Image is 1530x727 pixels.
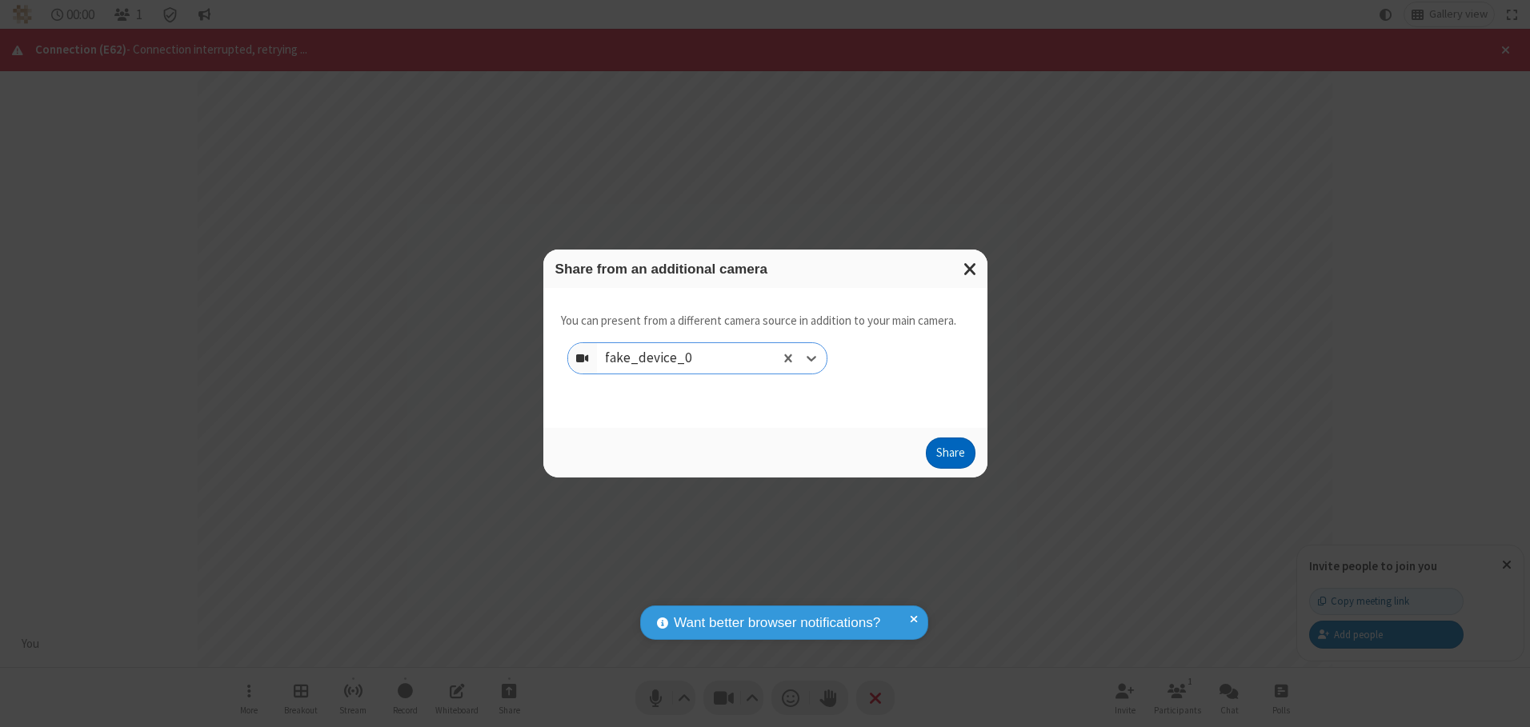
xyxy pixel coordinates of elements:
button: Close modal [954,250,987,289]
button: Share [926,437,975,469]
span: Want better browser notifications? [674,613,880,633]
div: fake_device_0 [605,348,719,369]
h3: Share from an additional camera [555,262,975,277]
p: You can present from a different camera source in addition to your main camera. [561,312,956,330]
